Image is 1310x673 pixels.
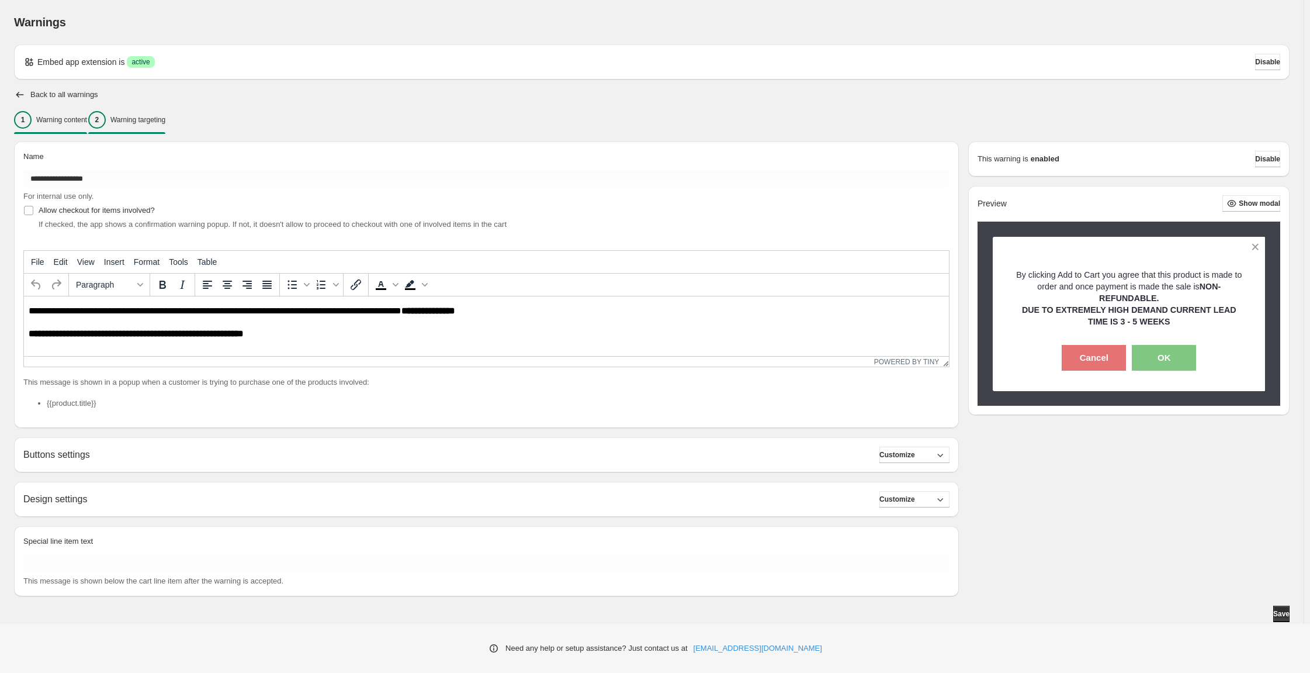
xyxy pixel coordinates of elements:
h2: Back to all warnings [30,90,98,99]
span: Disable [1255,57,1280,67]
p: By clicking Add to Cart you agree that this product is made to order and once payment is made the... [1013,269,1245,304]
h2: Preview [978,199,1007,209]
span: File [31,257,44,267]
span: Allow checkout for items involved? [39,206,155,215]
h2: Design settings [23,493,87,505]
button: OK [1132,345,1196,371]
span: Insert [104,257,124,267]
span: This message is shown below the cart line item after the warning is accepted. [23,577,283,585]
strong: enabled [1031,153,1059,165]
button: Disable [1255,151,1280,167]
li: {{product.title}} [47,398,949,409]
iframe: Rich Text Area [24,296,949,356]
span: Show modal [1239,199,1280,208]
h2: Buttons settings [23,449,90,460]
button: Align left [197,275,217,295]
span: Edit [54,257,68,267]
span: Format [134,257,160,267]
div: 2 [88,111,106,129]
button: Customize [879,447,949,463]
span: Special line item text [23,537,93,546]
span: Customize [879,495,915,504]
span: If checked, the app shows a confirmation warning popup. If not, it doesn't allow to proceed to ch... [39,220,507,229]
button: Align right [237,275,257,295]
div: Resize [939,357,949,367]
span: Customize [879,450,915,460]
span: Save [1273,609,1290,619]
div: Text color [371,275,400,295]
span: Table [197,257,217,267]
button: Insert/edit link [346,275,366,295]
p: Embed app extension is [37,56,124,68]
span: For internal use only. [23,192,93,201]
div: 1 [14,111,32,129]
strong: DUE TO EXTREMELY HIGH DEMAND CURRENT LEAD TIME IS 3 - 5 WEEKS [1022,305,1236,326]
p: This warning is [978,153,1028,165]
p: This message is shown in a popup when a customer is trying to purchase one of the products involved: [23,377,949,388]
p: Warning targeting [110,115,165,125]
button: Disable [1255,54,1280,70]
span: Paragraph [76,280,133,289]
button: Redo [46,275,66,295]
button: Show modal [1222,195,1280,212]
button: Formats [71,275,147,295]
span: Name [23,152,44,161]
span: active [131,57,150,67]
button: 1Warning content [14,108,87,132]
div: Numbered list [311,275,341,295]
span: Disable [1255,154,1280,164]
div: Bullet list [282,275,311,295]
span: Tools [169,257,188,267]
a: Powered by Tiny [874,358,940,366]
div: Background color [400,275,429,295]
button: Cancel [1062,345,1126,371]
span: Warnings [14,16,66,29]
button: Save [1273,606,1290,622]
button: Bold [153,275,172,295]
button: 2Warning targeting [88,108,165,132]
a: [EMAIL_ADDRESS][DOMAIN_NAME] [694,643,822,654]
p: Warning content [36,115,87,125]
button: Justify [257,275,277,295]
button: Align center [217,275,237,295]
button: Italic [172,275,192,295]
button: Customize [879,491,949,508]
button: Undo [26,275,46,295]
span: View [77,257,95,267]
